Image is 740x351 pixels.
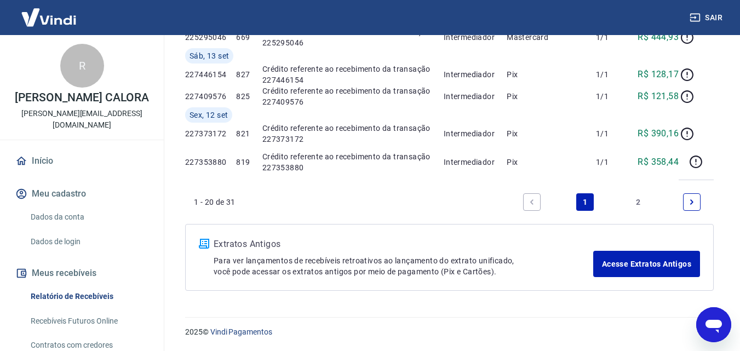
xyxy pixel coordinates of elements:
p: R$ 128,17 [638,68,679,81]
a: Page 2 [630,193,647,211]
p: Intermediador [444,91,507,102]
span: Sex, 12 set [190,110,228,120]
p: Para ver lançamentos de recebíveis retroativos ao lançamento do extrato unificado, você pode aces... [214,255,593,277]
button: Sair [687,8,727,28]
button: Meu cadastro [13,182,151,206]
p: 1/1 [596,128,628,139]
p: Intermediador [444,32,507,43]
a: Previous page [523,193,541,211]
img: Vindi [13,1,84,34]
ul: Pagination [519,189,705,215]
p: Pix [507,128,595,139]
p: 825 [236,91,262,102]
p: Crédito referente ao recebimento da transação 225295046 [262,26,444,48]
p: 2025 © [185,326,714,338]
p: 821 [236,128,262,139]
p: [PERSON_NAME] CALORA [15,92,149,103]
p: Mastercard [507,32,595,43]
p: Crédito referente ao recebimento da transação 227409576 [262,85,444,107]
a: Recebíveis Futuros Online [26,310,151,332]
p: 227353880 [185,157,236,168]
a: Relatório de Recebíveis [26,285,151,308]
div: R [60,44,104,88]
p: 1/1 [596,32,628,43]
a: Vindi Pagamentos [210,327,272,336]
p: 669 [236,32,262,43]
p: Intermediador [444,128,507,139]
p: R$ 390,16 [638,127,679,140]
p: 227373172 [185,128,236,139]
p: R$ 358,44 [638,156,679,169]
p: Crédito referente ao recebimento da transação 227446154 [262,64,444,85]
a: Page 1 is your current page [576,193,594,211]
p: 227409576 [185,91,236,102]
p: Crédito referente ao recebimento da transação 227353880 [262,151,444,173]
p: Intermediador [444,69,507,80]
p: 225295046 [185,32,236,43]
a: Next page [683,193,701,211]
p: Intermediador [444,157,507,168]
p: [PERSON_NAME][EMAIL_ADDRESS][DOMAIN_NAME] [9,108,155,131]
p: Pix [507,157,595,168]
p: 227446154 [185,69,236,80]
p: 1 - 20 de 31 [194,197,236,208]
a: Início [13,149,151,173]
p: 1/1 [596,157,628,168]
span: Sáb, 13 set [190,50,229,61]
p: Crédito referente ao recebimento da transação 227373172 [262,123,444,145]
iframe: Botão para abrir a janela de mensagens [696,307,731,342]
p: 1/1 [596,91,628,102]
p: 819 [236,157,262,168]
p: R$ 444,93 [638,31,679,44]
a: Dados de login [26,231,151,253]
button: Meus recebíveis [13,261,151,285]
p: 1/1 [596,69,628,80]
p: R$ 121,58 [638,90,679,103]
a: Dados da conta [26,206,151,228]
p: Extratos Antigos [214,238,593,251]
p: 827 [236,69,262,80]
p: Pix [507,69,595,80]
a: Acesse Extratos Antigos [593,251,700,277]
p: Pix [507,91,595,102]
img: ícone [199,239,209,249]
